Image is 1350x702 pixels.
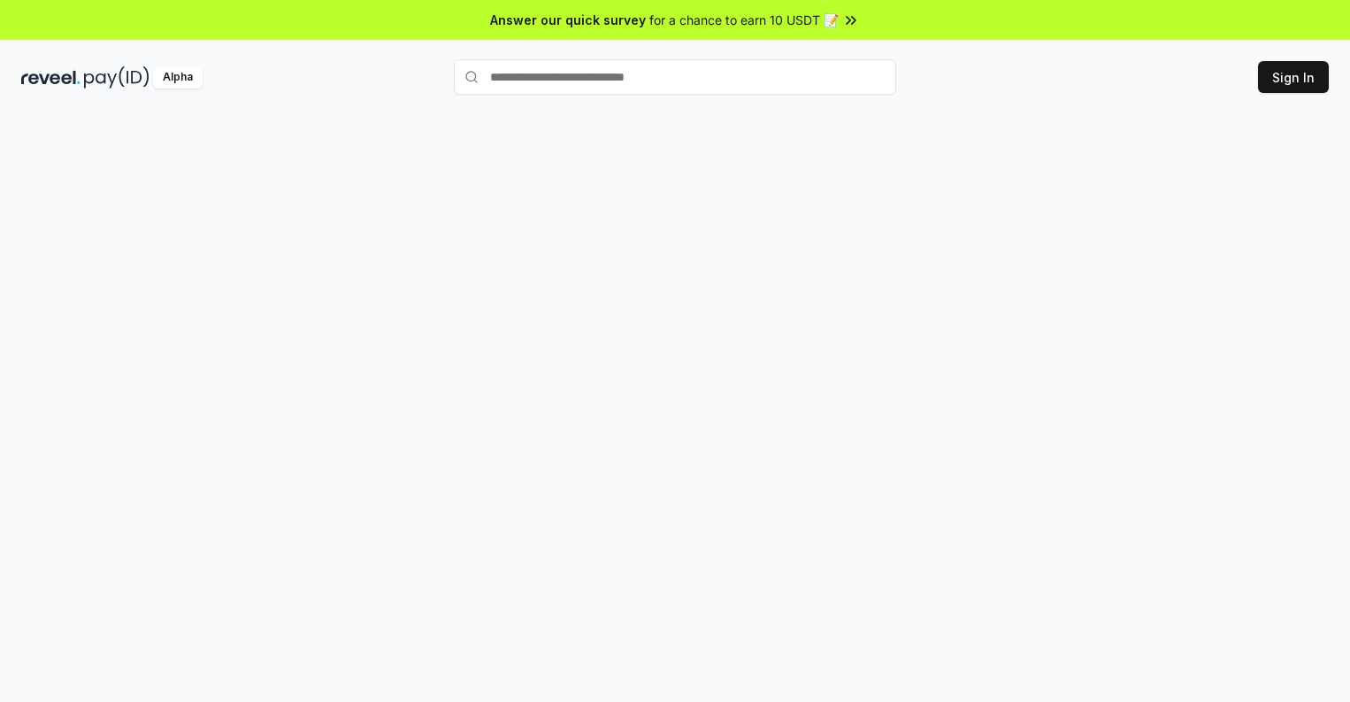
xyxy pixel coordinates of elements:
[1258,61,1329,93] button: Sign In
[649,11,839,29] span: for a chance to earn 10 USDT 📝
[490,11,646,29] span: Answer our quick survey
[153,66,203,89] div: Alpha
[21,66,81,89] img: reveel_dark
[84,66,150,89] img: pay_id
